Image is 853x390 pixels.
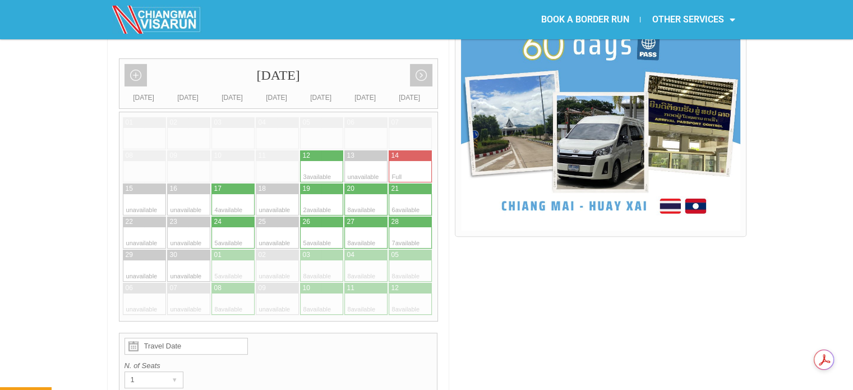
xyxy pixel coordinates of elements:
[259,217,266,227] div: 25
[303,283,310,293] div: 10
[170,118,177,127] div: 02
[125,360,432,371] label: N. of Seats
[126,250,133,260] div: 29
[214,217,222,227] div: 24
[210,92,255,103] div: [DATE]
[347,217,354,227] div: 27
[214,151,222,160] div: 10
[640,7,746,33] a: OTHER SERVICES
[170,250,177,260] div: 30
[259,118,266,127] div: 04
[388,92,432,103] div: [DATE]
[391,217,399,227] div: 28
[259,250,266,260] div: 02
[529,7,640,33] a: BOOK A BORDER RUN
[122,92,166,103] div: [DATE]
[126,118,133,127] div: 01
[303,151,310,160] div: 12
[126,283,133,293] div: 06
[303,184,310,194] div: 19
[170,151,177,160] div: 09
[391,184,399,194] div: 21
[347,283,354,293] div: 11
[303,250,310,260] div: 03
[170,217,177,227] div: 23
[125,372,162,388] div: 1
[167,372,183,388] div: ▾
[347,184,354,194] div: 20
[391,250,399,260] div: 05
[119,59,437,92] div: [DATE]
[170,283,177,293] div: 07
[303,217,310,227] div: 26
[347,250,354,260] div: 04
[259,283,266,293] div: 09
[214,283,222,293] div: 08
[126,151,133,160] div: 08
[126,184,133,194] div: 15
[214,118,222,127] div: 03
[391,283,399,293] div: 12
[391,151,399,160] div: 14
[343,92,388,103] div: [DATE]
[299,92,343,103] div: [DATE]
[166,92,210,103] div: [DATE]
[255,92,299,103] div: [DATE]
[426,7,746,33] nav: Menu
[347,151,354,160] div: 13
[214,184,222,194] div: 17
[391,118,399,127] div: 07
[170,184,177,194] div: 16
[214,250,222,260] div: 01
[259,151,266,160] div: 11
[303,118,310,127] div: 05
[259,184,266,194] div: 18
[347,118,354,127] div: 06
[126,217,133,227] div: 22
